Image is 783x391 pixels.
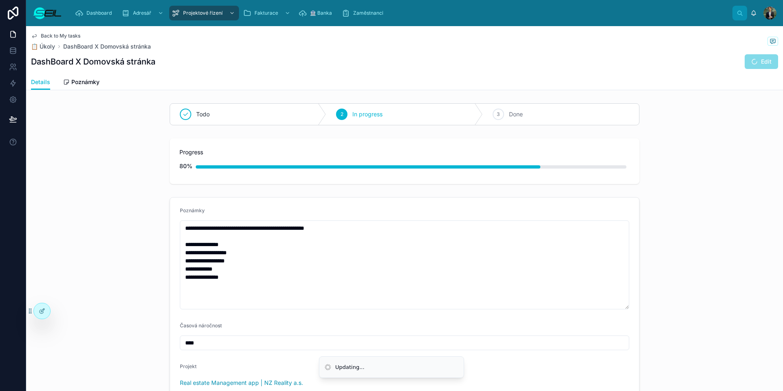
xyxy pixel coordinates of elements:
[63,75,100,91] a: Poznámky
[63,42,151,51] a: DashBoard X Domovská stránka
[31,78,50,86] span: Details
[180,322,222,329] span: Časová náročnost
[133,10,151,16] span: Adresář
[179,158,192,174] div: 80%
[296,6,338,20] a: 🏦 Banka
[41,33,80,39] span: Back to My tasks
[353,10,383,16] span: Zaměstnanci
[497,111,500,118] span: 3
[196,110,210,118] span: Todo
[310,10,332,16] span: 🏦 Banka
[180,207,205,213] span: Poznámky
[335,363,365,371] div: Updating...
[86,10,112,16] span: Dashboard
[169,6,239,20] a: Projektové řízení
[183,10,223,16] span: Projektové řízení
[69,4,732,22] div: scrollable content
[31,75,50,90] a: Details
[31,42,55,51] a: 📋 Úkoly
[73,6,117,20] a: Dashboard
[31,33,80,39] a: Back to My tasks
[254,10,278,16] span: Fakturace
[180,363,197,369] span: Projekt
[341,111,343,118] span: 2
[119,6,168,20] a: Adresář
[339,6,389,20] a: Zaměstnanci
[179,148,630,156] span: Progress
[71,78,100,86] span: Poznámky
[241,6,294,20] a: Fakturace
[352,110,383,118] span: In progress
[31,56,155,67] h1: DashBoard X Domovská stránka
[33,7,62,20] img: App logo
[509,110,523,118] span: Done
[180,379,303,387] a: Real estate Management app | NZ Reality a.s.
